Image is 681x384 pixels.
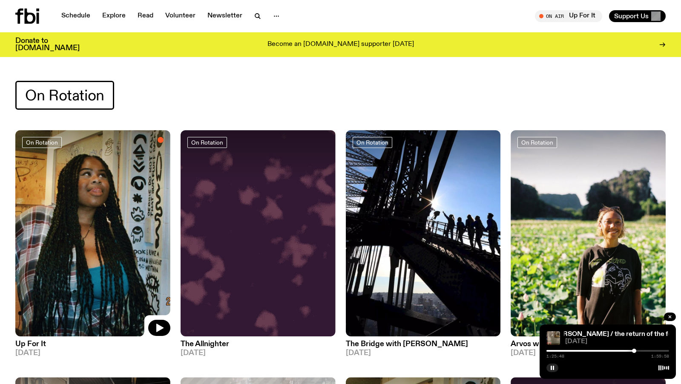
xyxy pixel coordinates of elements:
[181,341,336,348] h3: The Allnighter
[356,139,388,145] span: On Rotation
[15,336,170,357] a: Up For It[DATE]
[521,139,553,145] span: On Rotation
[160,10,201,22] a: Volunteer
[511,341,666,348] h3: Arvos with [PERSON_NAME]
[187,137,227,148] a: On Rotation
[651,354,669,358] span: 1:59:58
[346,130,501,336] img: People climb Sydney's Harbour Bridge
[56,10,95,22] a: Schedule
[15,341,170,348] h3: Up For It
[181,350,336,357] span: [DATE]
[507,331,680,338] a: Mornings with [PERSON_NAME] / the return of the feral
[535,10,602,22] button: On AirUp For It
[353,137,392,148] a: On Rotation
[202,10,247,22] a: Newsletter
[511,350,666,357] span: [DATE]
[346,350,501,357] span: [DATE]
[511,336,666,357] a: Arvos with [PERSON_NAME][DATE]
[97,10,131,22] a: Explore
[517,137,557,148] a: On Rotation
[191,139,223,145] span: On Rotation
[546,354,564,358] span: 1:25:48
[132,10,158,22] a: Read
[15,130,170,336] img: Ify - a Brown Skin girl with black braided twists, looking up to the side with her tongue stickin...
[22,137,62,148] a: On Rotation
[565,338,669,345] span: [DATE]
[15,350,170,357] span: [DATE]
[267,41,414,48] p: Become an [DOMAIN_NAME] supporter [DATE]
[15,37,80,52] h3: Donate to [DOMAIN_NAME]
[614,12,649,20] span: Support Us
[609,10,666,22] button: Support Us
[25,87,104,104] span: On Rotation
[346,336,501,357] a: The Bridge with [PERSON_NAME][DATE]
[26,139,58,145] span: On Rotation
[346,341,501,348] h3: The Bridge with [PERSON_NAME]
[546,331,560,345] img: A selfie of Jim taken in the reflection of the window of the fbi radio studio.
[181,336,336,357] a: The Allnighter[DATE]
[511,130,666,336] img: Bri is smiling and wearing a black t-shirt. She is standing in front of a lush, green field. Ther...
